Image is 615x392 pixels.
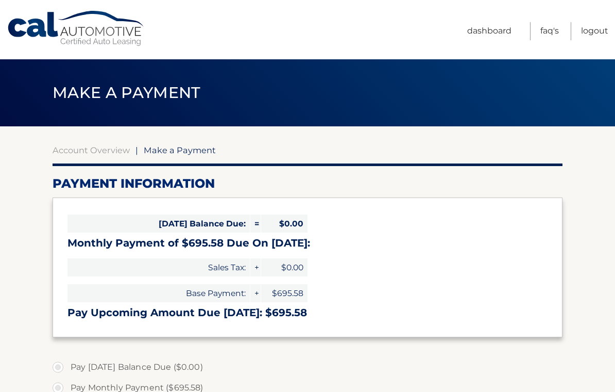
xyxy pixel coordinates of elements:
[53,83,200,102] span: Make a Payment
[53,176,562,191] h2: Payment Information
[7,10,146,47] a: Cal Automotive
[67,215,250,233] span: [DATE] Balance Due:
[53,357,562,378] label: Pay [DATE] Balance Due ($0.00)
[467,22,511,40] a: Dashboard
[261,258,307,276] span: $0.00
[67,306,548,319] h3: Pay Upcoming Amount Due [DATE]: $695.58
[540,22,559,40] a: FAQ's
[67,258,250,276] span: Sales Tax:
[144,145,216,155] span: Make a Payment
[261,284,307,302] span: $695.58
[250,258,261,276] span: +
[261,215,307,233] span: $0.00
[135,145,138,155] span: |
[53,145,130,155] a: Account Overview
[250,215,261,233] span: =
[250,284,261,302] span: +
[67,284,250,302] span: Base Payment:
[581,22,608,40] a: Logout
[67,237,548,250] h3: Monthly Payment of $695.58 Due On [DATE]:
